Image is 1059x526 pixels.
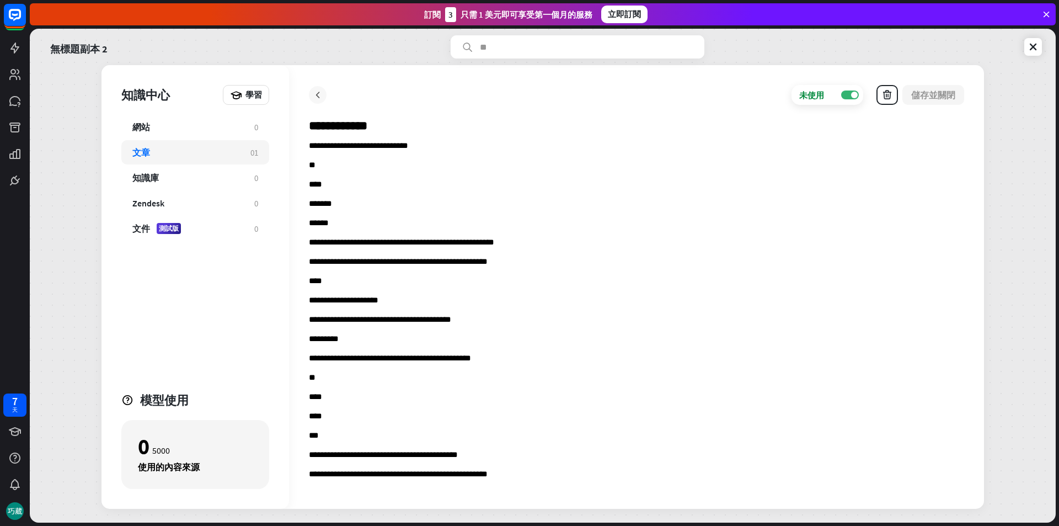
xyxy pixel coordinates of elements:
[50,42,108,55] font: 無標題副本 2
[132,172,159,183] font: 知識庫
[448,9,453,20] font: 3
[254,198,258,209] font: 0
[50,35,108,59] a: 無標題副本 2
[140,392,189,408] font: 模型使用
[245,89,262,100] font: 學習
[608,9,641,19] font: 立即訂閱
[121,87,170,103] font: 知識中心
[799,90,824,100] font: 未使用
[12,394,18,408] font: 7
[254,224,258,234] font: 0
[9,4,42,38] button: 開啟 LiveChat 聊天小工具
[254,147,258,158] font: 1
[138,461,200,472] font: 使用的內容來源
[132,121,150,132] font: 網站
[461,9,592,20] font: 只需 1 美元即可享受第一個月的服務
[132,223,150,234] font: 文件
[159,224,179,232] font: 測試版
[250,147,254,158] font: 0
[132,147,150,158] font: 文章
[254,173,258,183] font: 0
[3,394,26,417] a: 7 天
[132,198,164,209] font: Zendesk
[12,406,18,413] font: 天
[152,445,170,456] font: 5000
[138,433,149,460] font: 0
[254,122,258,132] font: 0
[424,9,441,20] font: 訂閱
[911,89,955,100] font: 儲存並關閉
[902,85,964,105] button: 儲存並關閉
